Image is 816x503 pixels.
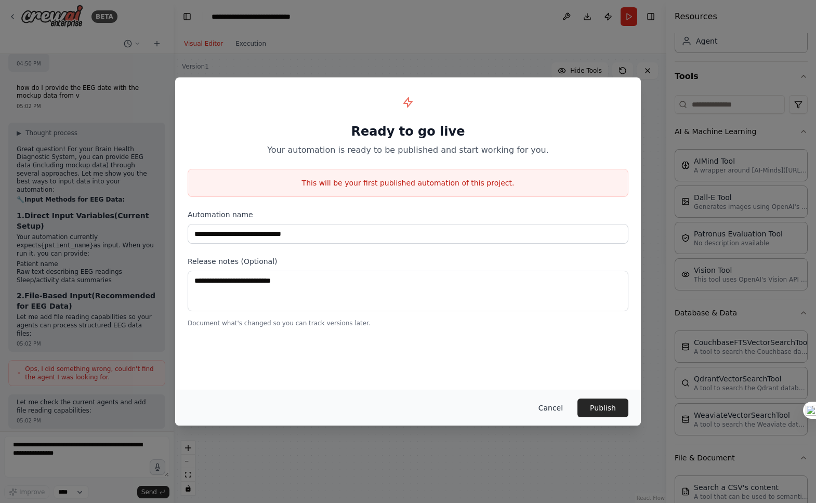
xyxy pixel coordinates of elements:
label: Release notes (Optional) [188,256,628,267]
p: Document what's changed so you can track versions later. [188,319,628,327]
button: Cancel [530,399,571,417]
label: Automation name [188,209,628,220]
h1: Ready to go live [188,123,628,140]
p: This will be your first published automation of this project. [188,178,628,188]
p: Your automation is ready to be published and start working for you. [188,144,628,156]
button: Publish [577,399,628,417]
